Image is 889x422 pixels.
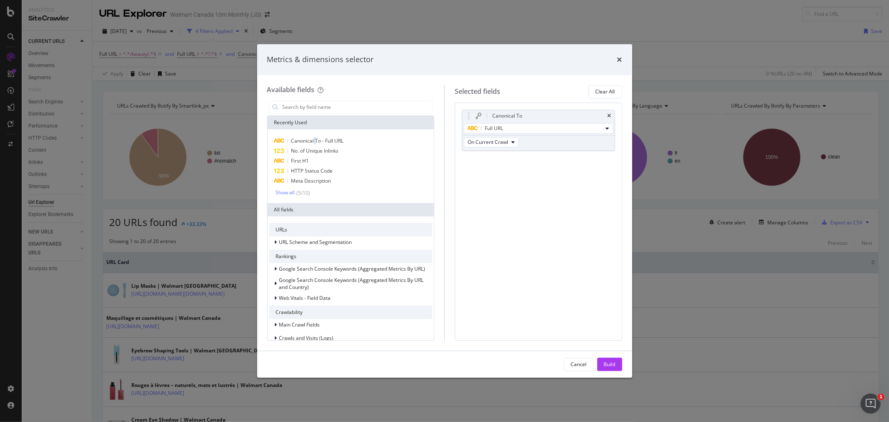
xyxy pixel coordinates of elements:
[608,113,611,118] div: times
[596,88,615,95] div: Clear All
[269,250,433,263] div: Rankings
[282,101,433,113] input: Search by field name
[279,265,426,272] span: Google Search Console Keywords (Aggregated Metrics By URL)
[464,137,518,147] button: On Current Crawl
[268,116,434,129] div: Recently Used
[455,87,500,96] div: Selected fields
[279,334,334,342] span: Crawls and Visits (Logs)
[269,223,433,236] div: URLs
[276,190,295,196] div: Show all
[462,110,615,151] div: Canonical TotimesFull URLOn Current Crawl
[268,203,434,216] div: All fields
[279,321,320,328] span: Main Crawl Fields
[291,167,333,174] span: HTTP Status Code
[267,54,374,65] div: Metrics & dimensions selector
[257,44,632,378] div: modal
[267,85,315,94] div: Available fields
[291,157,309,164] span: First H1
[269,306,433,319] div: Crawlability
[564,358,594,371] button: Cancel
[279,276,424,291] span: Google Search Console Keywords (Aggregated Metrics By URL and Country)
[279,294,331,301] span: Web Vitals - Field Data
[279,239,352,246] span: URL Scheme and Segmentation
[291,137,344,144] span: Canonical To - Full URL
[295,189,311,196] div: ( 5 / 10 )
[597,358,622,371] button: Build
[468,138,508,146] span: On Current Crawl
[878,394,884,400] span: 1
[492,112,522,120] div: Canonical To
[291,147,339,154] span: No. of Unique Inlinks
[604,361,616,368] div: Build
[861,394,881,414] iframe: Intercom live chat
[464,123,613,133] button: Full URL
[617,54,622,65] div: times
[571,361,587,368] div: Cancel
[588,85,622,98] button: Clear All
[485,125,503,132] span: Full URL
[291,177,331,184] span: Meta Description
